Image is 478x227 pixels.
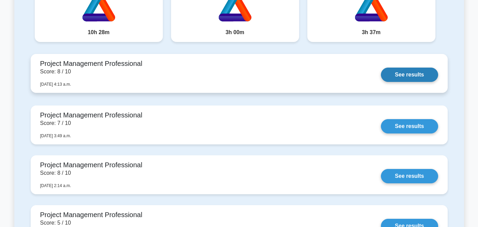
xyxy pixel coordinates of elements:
[381,169,438,183] a: See results
[381,119,438,133] a: See results
[171,23,299,42] div: 3h 00m
[307,23,435,42] div: 3h 37m
[381,68,438,82] a: See results
[35,23,163,42] div: 10h 28m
